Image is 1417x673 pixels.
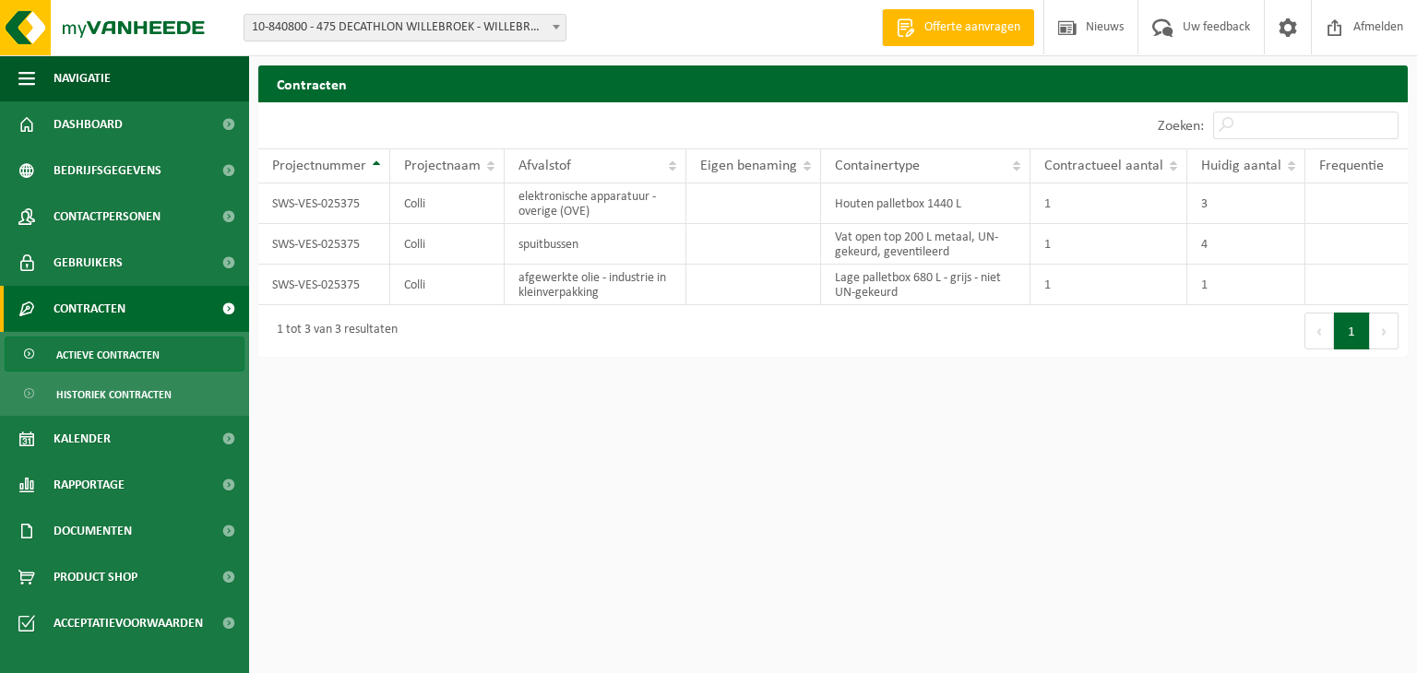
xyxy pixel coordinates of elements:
[54,148,161,194] span: Bedrijfsgegevens
[5,376,244,411] a: Historiek contracten
[821,224,1030,265] td: Vat open top 200 L metaal, UN-gekeurd, geventileerd
[1201,159,1281,173] span: Huidig aantal
[54,462,125,508] span: Rapportage
[54,240,123,286] span: Gebruikers
[920,18,1025,37] span: Offerte aanvragen
[505,183,686,224] td: elektronische apparatuur - overige (OVE)
[1044,159,1163,173] span: Contractueel aantal
[835,159,920,173] span: Containertype
[54,101,123,148] span: Dashboard
[1030,224,1187,265] td: 1
[56,377,172,412] span: Historiek contracten
[54,508,132,554] span: Documenten
[1304,313,1334,349] button: Previous
[54,416,111,462] span: Kalender
[404,159,481,173] span: Projectnaam
[244,14,566,41] span: 10-840800 - 475 DECATHLON WILLEBROEK - WILLEBROEK
[1030,265,1187,305] td: 1
[518,159,571,173] span: Afvalstof
[821,183,1030,224] td: Houten palletbox 1440 L
[390,265,505,305] td: Colli
[1187,265,1305,305] td: 1
[1319,159,1384,173] span: Frequentie
[5,336,244,372] a: Actieve contracten
[1187,224,1305,265] td: 4
[1158,119,1204,134] label: Zoeken:
[390,224,505,265] td: Colli
[505,224,686,265] td: spuitbussen
[54,55,111,101] span: Navigatie
[700,159,797,173] span: Eigen benaming
[258,224,390,265] td: SWS-VES-025375
[1370,313,1399,349] button: Next
[54,554,137,600] span: Product Shop
[1187,183,1305,224] td: 3
[1334,313,1370,349] button: 1
[56,337,160,372] span: Actieve contracten
[272,159,366,173] span: Projectnummer
[258,183,390,224] td: SWS-VES-025375
[54,286,125,332] span: Contracten
[390,183,505,224] td: Colli
[882,9,1034,46] a: Offerte aanvragen
[268,314,398,348] div: 1 tot 3 van 3 resultaten
[1030,183,1187,224] td: 1
[244,15,566,41] span: 10-840800 - 475 DECATHLON WILLEBROEK - WILLEBROEK
[258,65,1408,101] h2: Contracten
[54,600,203,646] span: Acceptatievoorwaarden
[258,265,390,305] td: SWS-VES-025375
[821,265,1030,305] td: Lage palletbox 680 L - grijs - niet UN-gekeurd
[505,265,686,305] td: afgewerkte olie - industrie in kleinverpakking
[54,194,161,240] span: Contactpersonen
